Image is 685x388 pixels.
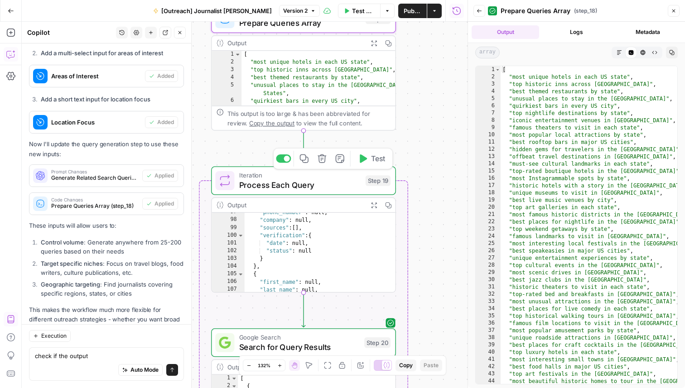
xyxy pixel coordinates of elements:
div: 1 [212,51,241,58]
span: Version 2 [283,7,308,15]
div: 7 [476,110,501,117]
div: 38 [476,334,501,341]
div: 41 [476,356,501,363]
span: Code Changes [51,197,139,202]
div: 21 [476,211,501,218]
span: Toggle code folding, rows 105 through 121 [237,271,244,278]
button: Added [145,116,178,128]
span: Prepare Queries Array (step_18) [51,202,139,210]
div: 6 [212,97,241,105]
button: Test Data [338,4,380,18]
div: 4 [212,74,241,82]
div: Output [227,200,363,210]
div: 100 [212,232,244,240]
button: Logs [543,25,610,39]
p: These inputs will allow users to: [29,221,184,230]
span: array [475,47,500,58]
div: 103 [212,255,244,263]
div: 11 [476,139,501,146]
div: Output [227,38,363,48]
div: 4 [476,88,501,95]
li: : Focus on travel blogs, food writers, culture publications, etc. [39,259,184,277]
span: Search for Query Results [239,341,360,353]
div: 18 [476,189,501,196]
span: Toggle code folding, rows 100 through 103 [237,232,244,240]
li: : Find journalists covering specific regions, states, or cities [39,280,184,298]
span: Process Each Query [239,179,361,191]
div: 107 [212,286,244,294]
div: 8 [476,117,501,124]
span: Toggle code folding, rows 1 through 284 [495,66,500,73]
div: 30 [476,276,501,283]
div: 33 [476,298,501,305]
button: Paste [420,359,442,371]
div: Step 18 [366,13,391,24]
div: 12 [476,146,501,153]
span: Iteration [239,171,361,180]
div: 1 [212,375,238,383]
span: Publish [404,6,421,15]
div: 2 [476,73,501,81]
button: [Outreach] Journalist [PERSON_NAME] [148,4,277,18]
div: 104 [212,263,244,270]
div: Copilot [27,28,113,37]
div: 16 [476,175,501,182]
span: Test Data [352,6,375,15]
div: 15 [476,168,501,175]
div: Output [227,362,363,372]
div: This output is too large & has been abbreviated for review. to view the full content. [227,109,391,128]
div: 22 [476,218,501,225]
span: Areas of Interest [51,72,141,81]
div: IterationProcess Each QueryStep 19TestOutput "phone_number": null, "company": null, "sources":[],... [211,166,396,292]
span: Execution [41,332,67,340]
p: This makes the workflow much more flexible for different outreach strategies - whether you want b... [29,305,184,344]
button: Publish [398,4,427,18]
textarea: check if the output [35,351,178,360]
div: 3 [212,66,241,74]
div: 101 [212,240,244,247]
strong: Add a multi-select input for areas of interest [41,49,163,57]
span: Generate Related Search Queries (step_17) [51,174,139,182]
div: 32 [476,291,501,298]
div: 98 [212,216,244,224]
span: Applied [154,172,174,180]
button: Execution [29,330,71,342]
div: 1 [476,66,501,73]
strong: Control volume [41,239,84,246]
span: ( step_18 ) [574,7,597,15]
span: Toggle code folding, rows 1 through 251 [234,51,241,58]
div: 13 [476,153,501,160]
div: 39 [476,341,501,349]
div: 28 [476,262,501,269]
div: 44 [476,378,501,385]
p: Now I'll update the query generation step to use these new inputs: [29,139,184,158]
span: Copy the output [249,120,294,127]
div: 5 [476,95,501,102]
div: 24 [476,233,501,240]
button: Applied [142,198,178,210]
button: Applied [142,170,178,182]
div: 5 [212,82,241,97]
div: 19 [476,196,501,204]
div: Step 19 [366,175,391,186]
div: 102 [212,247,244,255]
div: 20 [476,204,501,211]
div: 29 [476,269,501,276]
div: 43 [476,370,501,378]
span: Prepare Queries Array [501,6,570,15]
div: 3 [476,81,501,88]
div: 10 [476,131,501,139]
button: Metadata [614,25,681,39]
button: Version 2 [279,5,320,17]
div: 26 [476,247,501,254]
div: 37 [476,327,501,334]
g: Edge from step_19 to step_20 [302,292,305,327]
div: 7 [212,105,241,113]
div: 42 [476,363,501,370]
span: 132% [258,362,270,369]
span: Added [157,118,174,126]
span: Google Search [239,332,360,342]
span: Applied [154,200,174,208]
div: 40 [476,349,501,356]
button: Added [145,70,178,82]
